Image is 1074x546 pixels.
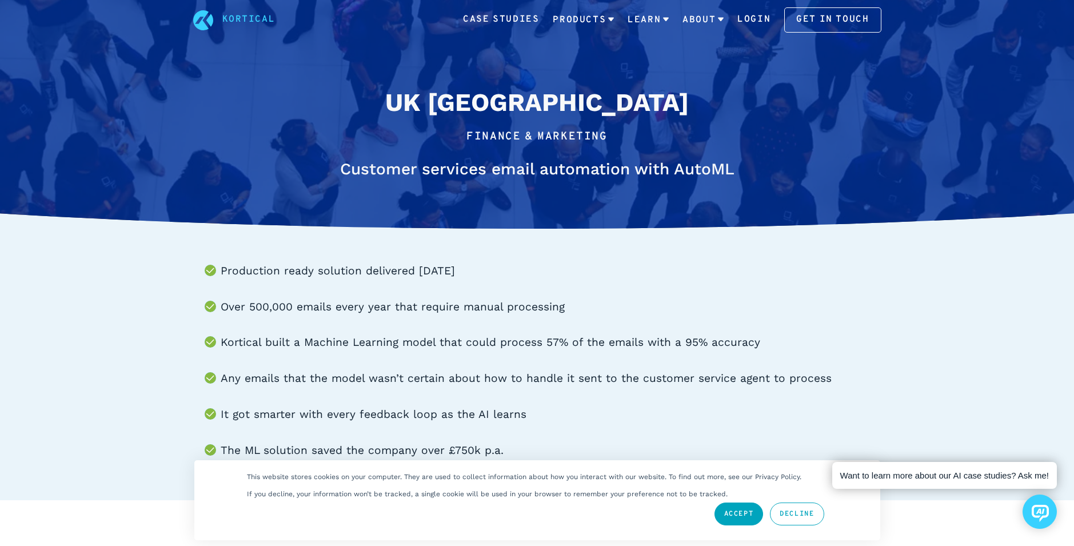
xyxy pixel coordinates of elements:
[322,83,752,121] h2: UK [GEOGRAPHIC_DATA]
[221,406,881,424] li: It got smarter with every feedback loop as the AI learns
[682,5,724,35] a: About
[628,5,669,35] a: Learn
[221,370,881,388] li: Any emails that the model wasn’t certain about how to handle it sent to the customer service agen...
[221,262,881,280] li: Production ready solution delivered [DATE]
[221,334,881,352] li: Kortical built a Machine Learning model that could process 57% of the emails with a 95% accuracy
[784,7,881,33] a: Get in touch
[737,13,770,27] a: Login
[222,13,276,27] a: Kortical
[247,490,728,498] p: If you decline, your information won’t be tracked, a single cookie will be used in your browser t...
[221,442,881,460] li: The ML solution saved the company over £750k p.a.
[247,473,801,481] p: This website stores cookies on your computer. They are used to collect information about how you ...
[553,5,614,35] a: Products
[770,503,824,525] a: Decline
[463,13,539,27] a: Case Studies
[714,503,764,525] a: Accept
[466,128,607,146] li: Finance & Marketing
[322,157,752,181] h1: Customer services email automation with AutoML
[221,298,881,316] li: Over 500,000 emails every year that require manual processing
